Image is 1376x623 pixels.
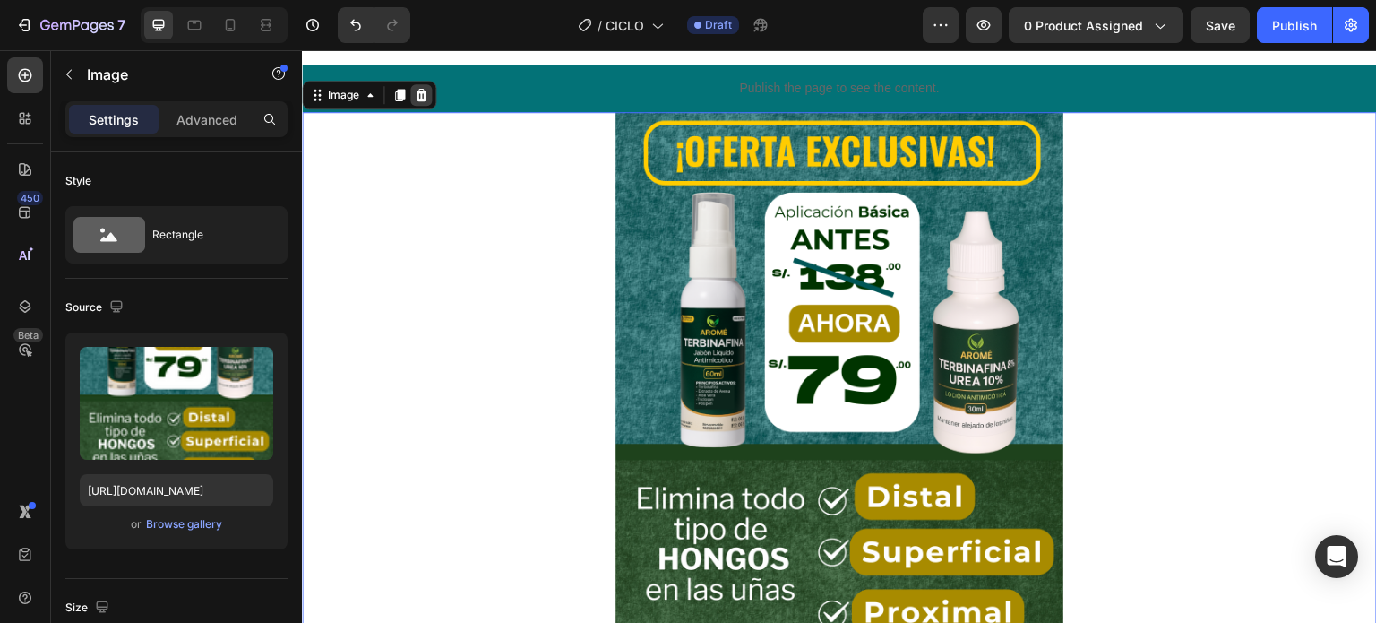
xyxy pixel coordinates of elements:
img: preview-image [80,347,273,460]
span: CICLO [606,16,644,35]
div: Undo/Redo [338,7,410,43]
span: Draft [705,17,732,33]
span: or [131,514,142,535]
iframe: Design area [302,50,1376,623]
div: Image [22,37,61,53]
div: Rectangle [152,214,262,255]
div: Style [65,173,91,189]
span: 0 product assigned [1024,16,1143,35]
button: 7 [7,7,133,43]
button: Publish [1257,7,1332,43]
p: Advanced [176,110,237,129]
button: Save [1191,7,1250,43]
span: Save [1206,18,1235,33]
div: Open Intercom Messenger [1315,535,1358,578]
div: 450 [17,191,43,205]
input: https://example.com/image.jpg [80,474,273,506]
button: Browse gallery [145,515,223,533]
div: Browse gallery [146,516,222,532]
p: 7 [117,14,125,36]
button: 0 product assigned [1009,7,1183,43]
div: Size [65,596,113,620]
div: Beta [13,328,43,342]
span: / [598,16,602,35]
p: Settings [89,110,139,129]
p: Image [87,64,239,85]
div: Publish [1272,16,1317,35]
div: Source [65,296,127,320]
